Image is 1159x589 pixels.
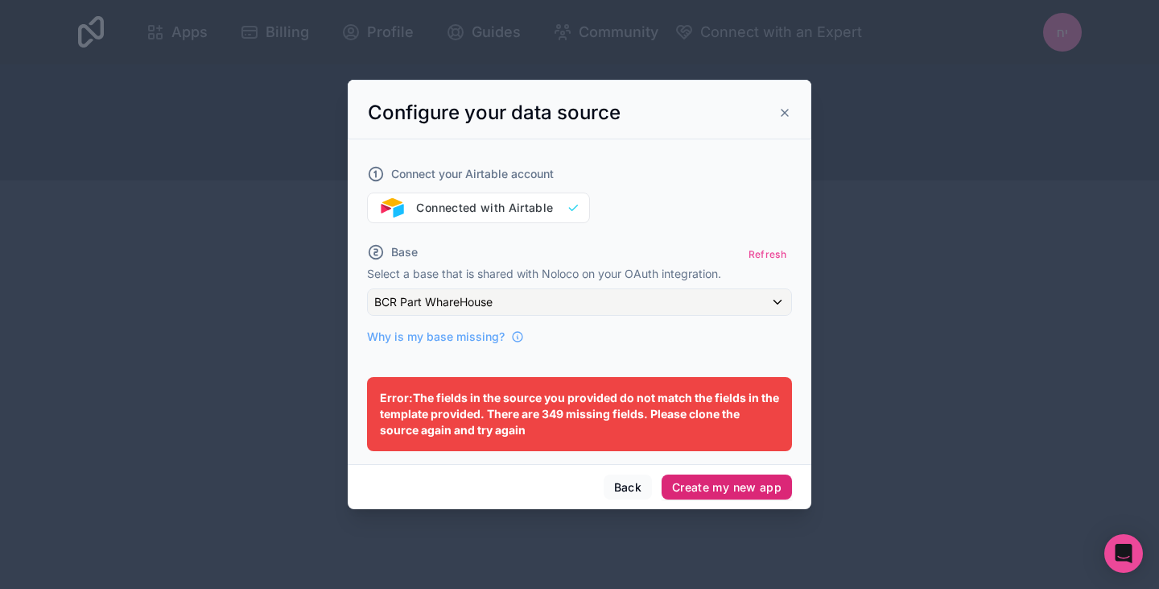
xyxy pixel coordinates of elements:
button: Create my new app [662,475,792,500]
span: Base [391,244,418,260]
button: Back [604,475,652,500]
button: BCR Part WhareHouse [367,288,792,316]
div: Open Intercom Messenger [1104,534,1143,573]
span: BCR Part WhareHouse [374,294,493,310]
span: Connect your Airtable account [391,166,554,182]
a: Why is my base missing? [367,329,524,345]
span: Why is my base missing? [367,329,505,345]
button: Refresh [743,243,792,266]
p: Select a base that is shared with Noloco on your OAuth integration. [367,266,792,282]
span: Configure your data source [368,101,621,124]
span: Error: The fields in the source you provided do not match the fields in the template provided. Th... [380,391,779,437]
